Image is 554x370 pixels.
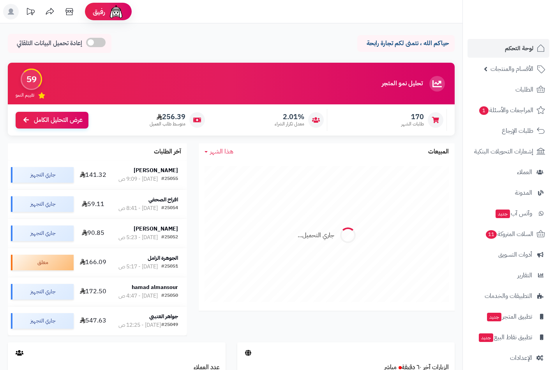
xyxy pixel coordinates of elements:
div: #25049 [161,321,178,329]
a: عرض التحليل الكامل [16,112,88,129]
div: [DATE] - 9:09 ص [118,175,158,183]
strong: جواهر العتيبي [149,312,178,321]
div: #25052 [161,234,178,241]
td: 59.11 [77,190,109,218]
a: إشعارات التحويلات البنكية [468,142,549,161]
span: الطلبات [515,84,533,95]
div: جاري التجهيز [11,313,74,329]
div: #25050 [161,292,178,300]
span: رفيق [93,7,105,16]
a: لوحة التحكم [468,39,549,58]
span: 11 [486,230,497,239]
span: إشعارات التحويلات البنكية [474,146,533,157]
span: عرض التحليل الكامل [34,116,83,125]
span: التقارير [517,270,532,281]
a: تحديثات المنصة [21,4,40,21]
div: [DATE] - 4:47 ص [118,292,158,300]
span: الأقسام والمنتجات [490,63,533,74]
a: وآتس آبجديد [468,204,549,223]
div: #25051 [161,263,178,271]
span: جديد [496,210,510,218]
strong: hamad almansour [132,283,178,291]
span: 2.01% [275,113,304,121]
span: 256.39 [150,113,185,121]
a: تطبيق نقاط البيعجديد [468,328,549,347]
a: الطلبات [468,80,549,99]
span: وآتس آب [495,208,532,219]
div: جاري التجهيز [11,196,74,212]
a: التطبيقات والخدمات [468,287,549,305]
span: تطبيق نقاط البيع [478,332,532,343]
h3: تحليل نمو المتجر [382,80,423,87]
span: متوسط طلب العميل [150,121,185,127]
strong: [PERSON_NAME] [134,166,178,174]
span: المدونة [515,187,532,198]
span: جديد [479,333,493,342]
span: طلبات الشهر [401,121,424,127]
div: #25055 [161,175,178,183]
a: تطبيق المتجرجديد [468,307,549,326]
span: 170 [401,113,424,121]
span: جديد [487,313,501,321]
h3: آخر الطلبات [154,148,181,155]
strong: افراح الصحفي [148,196,178,204]
span: معدل تكرار الشراء [275,121,304,127]
a: المراجعات والأسئلة1 [468,101,549,120]
div: جاري التجهيز [11,284,74,300]
div: جاري التجهيز [11,167,74,183]
span: هذا الشهر [210,147,233,156]
div: [DATE] - 8:41 ص [118,204,158,212]
span: إعادة تحميل البيانات التلقائي [17,39,82,48]
img: logo-2.png [501,22,547,38]
div: [DATE] - 12:25 ص [118,321,161,329]
span: 1 [479,106,489,115]
div: جاري التجهيز [11,226,74,241]
a: العملاء [468,163,549,181]
span: تطبيق المتجر [486,311,532,322]
span: المراجعات والأسئلة [478,105,533,116]
td: 166.09 [77,248,109,277]
span: العملاء [517,167,532,178]
a: الإعدادات [468,349,549,367]
strong: [PERSON_NAME] [134,225,178,233]
span: التطبيقات والخدمات [485,291,532,301]
span: تقييم النمو [16,92,34,99]
a: طلبات الإرجاع [468,122,549,140]
strong: الجوهرة الزامل [148,254,178,262]
span: طلبات الإرجاع [502,125,533,136]
a: المدونة [468,183,549,202]
span: أدوات التسويق [498,249,532,260]
td: 141.32 [77,160,109,189]
span: لوحة التحكم [505,43,533,54]
a: التقارير [468,266,549,285]
p: حياكم الله ، نتمنى لكم تجارة رابحة [363,39,449,48]
td: 172.50 [77,277,109,306]
div: [DATE] - 5:17 ص [118,263,158,271]
td: 90.85 [77,219,109,248]
div: معلق [11,255,74,270]
h3: المبيعات [428,148,449,155]
a: أدوات التسويق [468,245,549,264]
a: هذا الشهر [205,147,233,156]
td: 547.63 [77,307,109,335]
div: [DATE] - 5:23 ص [118,234,158,241]
div: #25054 [161,204,178,212]
span: السلات المتروكة [485,229,533,240]
a: السلات المتروكة11 [468,225,549,243]
span: الإعدادات [510,352,532,363]
img: ai-face.png [108,4,124,19]
div: جاري التحميل... [298,231,334,240]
